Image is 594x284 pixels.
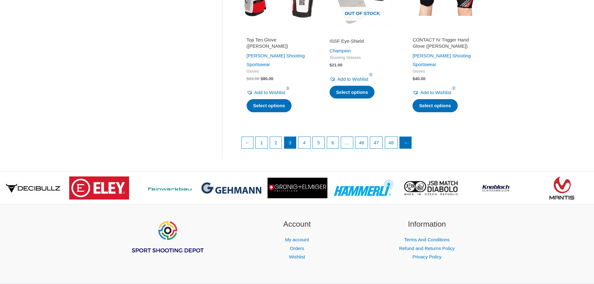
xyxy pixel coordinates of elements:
span: Page 3 [284,137,296,149]
span: Add to Wishlist [254,90,285,95]
a: My account [285,237,309,242]
a: Page 6 [327,137,339,149]
a: Select options for “Top Ten Glove (SAUER)” [247,99,292,112]
span: … [341,137,353,149]
a: ← [242,137,254,149]
aside: Footer Widget 2 [240,219,354,261]
aside: Footer Widget 1 [110,219,225,269]
span: 3 [285,86,290,91]
span: Shooting Glasses [330,55,395,60]
span: Gloves [413,69,478,74]
span: 2 [451,86,456,91]
a: Page 48 [385,137,397,149]
a: CONTACT IV Trigger Hand Glove ([PERSON_NAME]) [413,37,478,51]
h2: Account [240,219,354,230]
iframe: Customer reviews powered by Trustpilot [247,29,312,37]
span: $ [413,76,415,81]
a: Orders [290,246,304,251]
a: Champion [330,48,351,53]
span: $ [247,76,249,81]
nav: Product Pagination [241,137,484,152]
a: Select options for “CONTACT IV Trigger Hand Glove (SAUER)” [413,99,458,112]
a: Page 46 [355,137,368,149]
h2: Top Ten Glove ([PERSON_NAME]) [247,37,312,49]
h2: Information [370,219,484,230]
a: [PERSON_NAME] Shooting Sportswear [413,53,471,67]
a: Page 47 [370,137,382,149]
a: Privacy Policy [412,254,441,259]
a: Terms And Conditions [404,237,450,242]
nav: Information [370,235,484,262]
a: Page 1 [256,137,268,149]
span: Out of stock [329,7,396,21]
span: 3 [368,72,373,77]
span: Add to Wishlist [420,90,451,95]
a: → [400,137,412,149]
span: $ [330,63,332,67]
a: Refund and Returns Policy [399,246,455,251]
a: Add to Wishlist [330,75,368,84]
a: Page 5 [313,137,325,149]
a: Page 4 [298,137,310,149]
a: Select options for “ISSF Eye-Shield” [330,86,375,99]
iframe: Customer reviews powered by Trustpilot [330,29,395,37]
h2: ISSF Eye-Shield [330,38,395,44]
span: $ [261,76,263,81]
span: Add to Wishlist [337,76,368,82]
a: Add to Wishlist [247,88,285,97]
a: [PERSON_NAME] Shooting Sportswear [247,53,305,67]
a: Wishlist [289,254,305,259]
aside: Footer Widget 3 [370,219,484,261]
bdi: 90.00 [261,76,273,81]
bdi: 93.00 [247,76,259,81]
iframe: Customer reviews powered by Trustpilot [413,29,478,37]
nav: Account [240,235,354,262]
h2: CONTACT IV Trigger Hand Glove ([PERSON_NAME]) [413,37,478,49]
img: brand logo [69,176,129,200]
a: ISSF Eye-Shield [330,38,395,46]
bdi: 40.00 [413,76,425,81]
a: Top Ten Glove ([PERSON_NAME]) [247,37,312,51]
span: Gloves [247,69,312,74]
bdi: 21.00 [330,63,342,67]
a: Page 2 [270,137,282,149]
a: Add to Wishlist [413,88,451,97]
